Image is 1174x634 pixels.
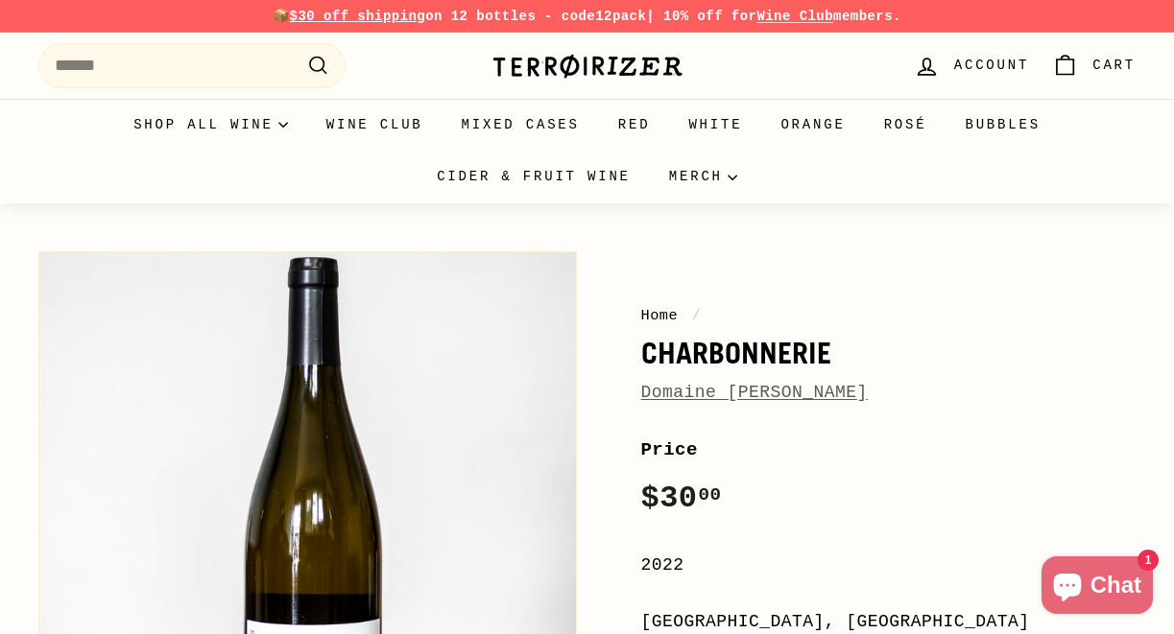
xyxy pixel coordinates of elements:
a: Mixed Cases [443,99,599,151]
h1: Charbonnerie [641,337,1137,369]
a: Wine Club [307,99,443,151]
sup: 00 [698,484,721,505]
a: Wine Club [756,9,833,24]
summary: Merch [650,151,756,202]
span: / [687,307,707,324]
span: $30 off shipping [290,9,426,24]
span: Account [954,55,1029,76]
a: Red [599,99,670,151]
strong: 12pack [595,9,646,24]
a: Cart [1041,37,1147,94]
summary: Shop all wine [114,99,307,151]
a: Cider & Fruit Wine [418,151,650,202]
a: White [669,99,761,151]
a: Bubbles [946,99,1059,151]
a: Rosé [865,99,946,151]
a: Orange [761,99,864,151]
a: Home [641,307,679,324]
span: $30 [641,481,722,516]
p: 📦 on 12 bottles - code | 10% off for members. [38,6,1136,27]
a: Domaine [PERSON_NAME] [641,383,868,402]
nav: breadcrumbs [641,304,1137,327]
span: Cart [1092,55,1136,76]
div: 2022 [641,552,1137,579]
a: Account [902,37,1041,94]
inbox-online-store-chat: Shopify online store chat [1036,556,1159,619]
label: Price [641,435,1137,464]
